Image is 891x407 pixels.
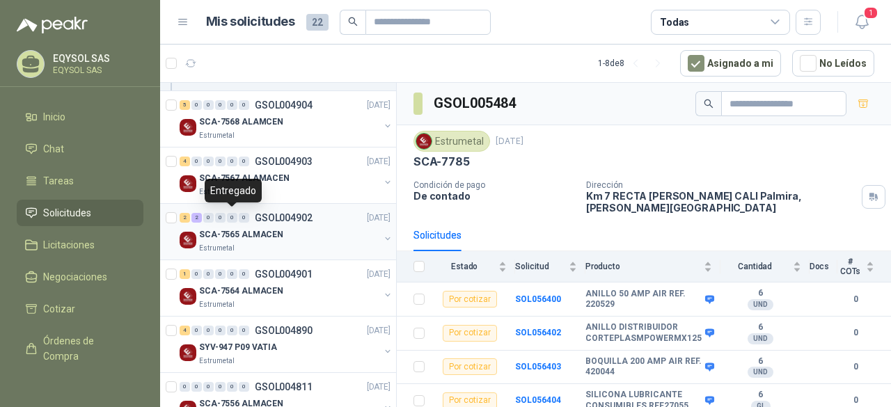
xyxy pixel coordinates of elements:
[227,382,237,392] div: 0
[180,266,393,310] a: 1 0 0 0 0 0 GSOL004901[DATE] Company LogoSCA-7564 ALMACENEstrumetal
[255,213,313,223] p: GSOL004902
[43,109,65,125] span: Inicio
[585,289,702,310] b: ANILLO 50 AMP AIR REF. 220529
[515,262,565,271] span: Solicitud
[792,50,874,77] button: No Leídos
[199,186,235,198] p: Estrumetal
[720,356,801,367] b: 6
[180,100,190,110] div: 5
[43,301,75,317] span: Cotizar
[720,262,790,271] span: Cantidad
[413,190,575,202] p: De contado
[585,251,720,282] th: Producto
[227,269,237,279] div: 0
[215,157,226,166] div: 0
[43,269,107,285] span: Negociaciones
[191,382,202,392] div: 0
[413,228,462,243] div: Solicitudes
[585,262,701,271] span: Producto
[660,15,689,30] div: Todas
[748,333,773,344] div: UND
[367,324,391,337] p: [DATE]
[205,179,262,202] div: Entregado
[413,154,470,169] p: SCA-7785
[180,157,190,166] div: 4
[255,269,313,279] p: GSOL004901
[43,205,91,221] span: Solicitudes
[239,382,249,392] div: 0
[585,356,702,378] b: BOQUILLA 200 AMP AIR REF. 420044
[180,288,196,305] img: Company Logo
[17,264,143,290] a: Negociaciones
[17,296,143,322] a: Cotizar
[215,100,226,110] div: 0
[17,168,143,194] a: Tareas
[255,100,313,110] p: GSOL004904
[416,134,432,149] img: Company Logo
[180,213,190,223] div: 2
[203,382,214,392] div: 0
[515,294,561,304] a: SOL056400
[215,382,226,392] div: 0
[239,326,249,335] div: 0
[203,326,214,335] div: 0
[203,157,214,166] div: 0
[180,175,196,192] img: Company Logo
[443,291,497,308] div: Por cotizar
[43,141,64,157] span: Chat
[203,213,214,223] div: 0
[191,213,202,223] div: 2
[199,228,283,241] p: SCA-7565 ALMACEN
[239,100,249,110] div: 0
[837,251,891,282] th: # COTs
[215,213,226,223] div: 0
[434,93,518,114] h3: GSOL005484
[306,14,329,31] span: 22
[203,269,214,279] div: 0
[367,212,391,225] p: [DATE]
[748,367,773,378] div: UND
[180,322,393,367] a: 4 0 0 0 0 0 GSOL004890[DATE] Company LogoSYV-947 P09 VATIAEstrumetal
[239,269,249,279] div: 0
[199,299,235,310] p: Estrumetal
[837,394,874,407] b: 0
[443,325,497,342] div: Por cotizar
[191,326,202,335] div: 0
[255,382,313,392] p: GSOL004811
[191,269,202,279] div: 0
[367,155,391,168] p: [DATE]
[206,12,295,32] h1: Mis solicitudes
[53,66,140,74] p: EQYSOL SAS
[680,50,781,77] button: Asignado a mi
[515,362,561,372] a: SOL056403
[810,251,838,282] th: Docs
[433,251,515,282] th: Estado
[43,237,95,253] span: Licitaciones
[17,136,143,162] a: Chat
[199,356,235,367] p: Estrumetal
[180,232,196,248] img: Company Logo
[199,243,235,254] p: Estrumetal
[199,130,235,141] p: Estrumetal
[17,232,143,258] a: Licitaciones
[433,262,496,271] span: Estado
[720,251,810,282] th: Cantidad
[180,382,190,392] div: 0
[227,326,237,335] div: 0
[199,115,283,129] p: SCA-7568 ALAMCEN
[704,99,713,109] span: search
[239,213,249,223] div: 0
[180,344,196,361] img: Company Logo
[515,395,561,405] a: SOL056404
[837,326,874,340] b: 0
[367,268,391,281] p: [DATE]
[515,251,585,282] th: Solicitud
[748,299,773,310] div: UND
[17,17,88,33] img: Logo peakr
[180,97,393,141] a: 5 0 0 0 0 0 GSOL004904[DATE] Company LogoSCA-7568 ALAMCENEstrumetal
[215,269,226,279] div: 0
[180,269,190,279] div: 1
[17,200,143,226] a: Solicitudes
